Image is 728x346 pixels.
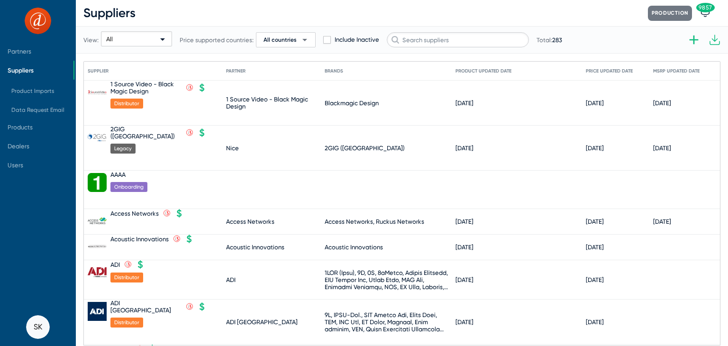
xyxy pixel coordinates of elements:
div: Price Updated Date [586,68,641,74]
div: MSRP Updated Date [653,68,708,74]
div: ADI [GEOGRAPHIC_DATA] [110,300,182,314]
button: All countriesarrow_drop_down [256,32,316,47]
div: 9L, IPSU-Dol., SIT Ametco Adi, Elits Doei, TEM, INC Utl, ET Dolor, Magnaal, Enim adminim, VEN, Qu... [325,311,450,333]
div: Acoustic Innovations [325,244,383,251]
div: ADI [110,261,120,268]
div: AAAA [110,171,126,178]
span: Distributor [110,318,143,328]
div: [DATE] [455,218,473,225]
div: 2GIG ([GEOGRAPHIC_DATA]) [325,145,405,152]
span: Include Inactive [335,34,379,46]
div: Supplier [88,68,117,74]
div: Access Networks [110,210,159,217]
span: Legacy [110,144,136,154]
div: Product Updated Date [455,68,520,74]
div: [DATE] [455,276,473,283]
span: Dealers [8,143,29,150]
div: [DATE] [586,145,604,152]
span: Products [8,124,33,131]
span: Users [8,162,23,169]
input: Search suppliers [387,32,529,47]
div: [DATE] [653,100,671,107]
div: Access Networks [226,218,274,225]
div: Access Networks, Ruckus Networks [325,218,424,225]
div: ADI [226,276,236,283]
button: SK [26,315,50,339]
div: [DATE] [586,319,604,326]
span: Data Request Email [11,107,64,113]
div: [DATE] [653,145,671,152]
span: Suppliers [8,67,34,74]
div: [DATE] [455,100,473,107]
img: ADI%20UK_638646800446379134.png [88,302,107,321]
span: View: [83,36,99,44]
span: 283 [552,36,562,44]
span: All [106,36,113,43]
span: All countries [264,36,297,44]
div: [DATE] [455,244,473,251]
img: 1%20Source%20Video%20-%20Black%20Magic%20Design_638025846476142683.png [88,89,107,96]
div: Supplier [88,68,109,74]
div: 2GIG ([GEOGRAPHIC_DATA]) [110,126,182,140]
div: MSRP Updated Date [653,68,700,74]
div: Acoustic Innovations [226,244,284,251]
div: [DATE] [586,218,604,225]
img: AAAA_638929306793223637.png [88,173,107,192]
div: [DATE] [586,244,604,251]
div: [DATE] [653,218,671,225]
div: [DATE] [455,145,473,152]
img: ADI.png [88,267,107,277]
img: 2GIG_638652157276446597.png [88,134,107,141]
span: Distributor [110,99,143,109]
span: Onboarding [110,182,147,192]
span: Distributor [110,273,143,282]
img: Access%20Networks_637604901474152477.png [88,218,107,225]
span: 9857 [696,3,715,12]
span: Product Imports [11,88,54,94]
div: ADI [GEOGRAPHIC_DATA] [226,319,298,326]
div: 1 Source Video - Black Magic Design [110,81,182,95]
div: Price Updated Date [586,68,633,74]
span: Partners [8,48,31,55]
div: Product Updated Date [455,68,511,74]
div: Acoustic Innovations [110,236,169,243]
div: Nice [226,145,239,152]
div: 1 Source Video - Black Magic Design [226,96,320,110]
div: [DATE] [586,100,604,107]
span: Price supported countries: [180,36,254,44]
span: arrow_drop_down [299,34,310,46]
div: [DATE] [455,319,473,326]
img: Acoustic%20Innovations_638261718690235098.png [88,245,107,248]
span: Total: [537,36,562,44]
div: [DATE] [586,276,604,283]
div: Partner [226,68,254,74]
mat-header-cell: Brands [325,62,455,81]
div: 1LOR (Ipsu), 9D, 0S, 8aMetco, Adipis Elitsedd, EIU Tempor Inc, Utlab Etdo, MAG Ali, Enimadmi Veni... [325,269,450,291]
div: Partner [226,68,246,74]
div: Blackmagic Design [325,100,379,107]
span: Suppliers [83,6,136,20]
